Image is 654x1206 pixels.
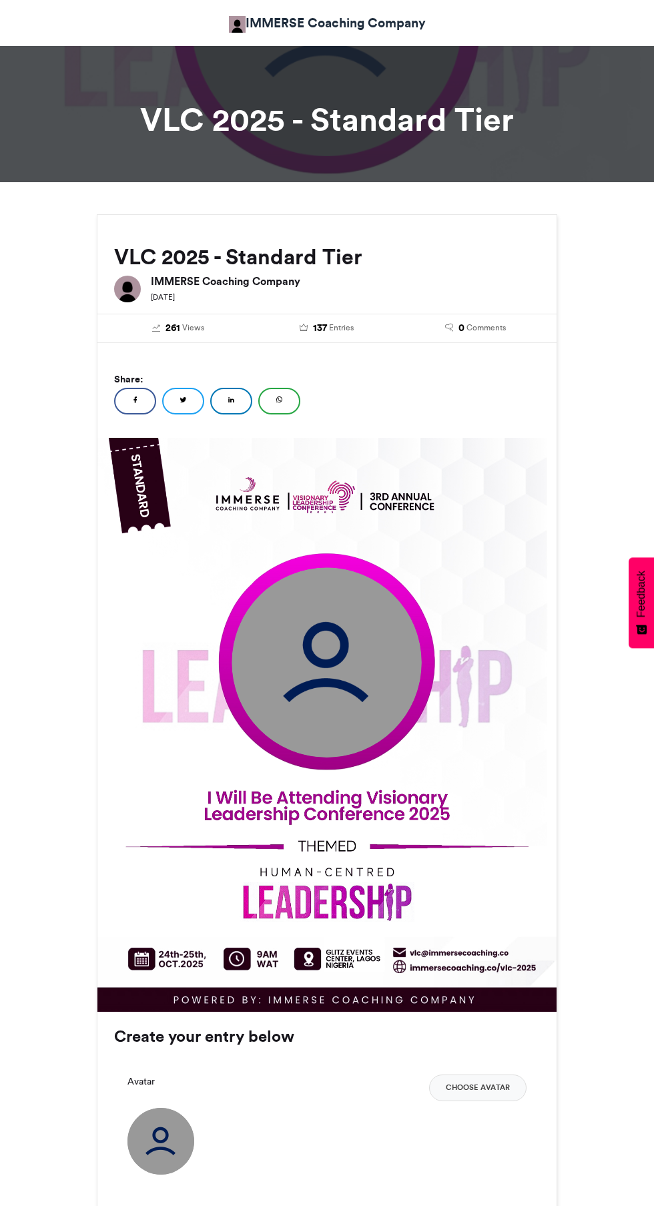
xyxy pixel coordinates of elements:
[229,16,246,33] img: IMMERSE Coaching Company
[466,322,506,334] span: Comments
[114,1028,540,1044] h3: Create your entry below
[97,438,557,1012] img: Background
[166,321,180,336] span: 261
[127,1108,194,1175] img: user_circle.png
[329,322,354,334] span: Entries
[182,322,204,334] span: Views
[127,1075,155,1089] label: Avatar
[151,292,175,302] small: [DATE]
[114,370,540,388] h5: Share:
[635,571,647,617] span: Feedback
[313,321,327,336] span: 137
[114,321,243,336] a: 261 Views
[263,321,392,336] a: 137 Entries
[411,321,540,336] a: 0 Comments
[232,567,422,758] img: user_circle.png
[429,1075,527,1101] button: Choose Avatar
[458,321,464,336] span: 0
[114,245,540,269] h2: VLC 2025 - Standard Tier
[229,13,426,33] a: IMMERSE Coaching Company
[629,557,654,648] button: Feedback - Show survey
[151,276,540,286] h6: IMMERSE Coaching Company
[97,103,557,135] h1: VLC 2025 - Standard Tier
[114,276,141,302] img: IMMERSE Coaching Company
